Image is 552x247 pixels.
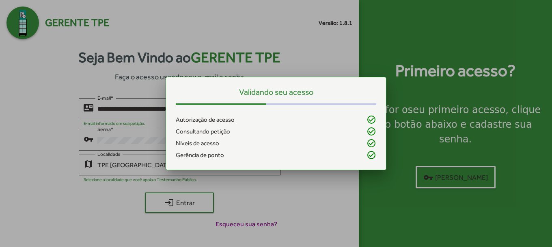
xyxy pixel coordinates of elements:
mat-icon: check_circle_outline [367,115,376,125]
span: Gerência de ponto [176,151,224,160]
mat-icon: check_circle_outline [367,138,376,148]
span: Consultando petição [176,127,230,136]
h5: Validando seu acesso [176,87,376,97]
span: Níveis de acesso [176,139,219,148]
mat-icon: check_circle_outline [367,150,376,160]
mat-icon: check_circle_outline [367,127,376,136]
span: Autorização de acesso [176,115,235,125]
